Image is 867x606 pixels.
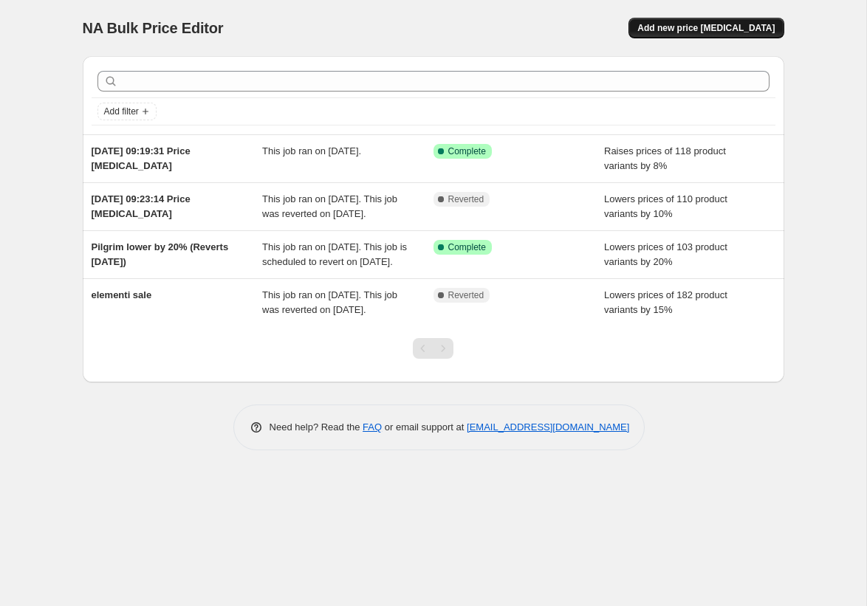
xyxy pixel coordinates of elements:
[262,145,361,156] span: This job ran on [DATE].
[262,241,407,267] span: This job ran on [DATE]. This job is scheduled to revert on [DATE].
[604,289,727,315] span: Lowers prices of 182 product variants by 15%
[262,193,397,219] span: This job ran on [DATE]. This job was reverted on [DATE].
[637,22,775,34] span: Add new price [MEDICAL_DATA]
[604,193,727,219] span: Lowers prices of 110 product variants by 10%
[92,193,191,219] span: [DATE] 09:23:14 Price [MEDICAL_DATA]
[413,338,453,359] nav: Pagination
[628,18,784,38] button: Add new price [MEDICAL_DATA]
[92,289,152,300] span: elementi sale
[448,193,484,205] span: Reverted
[363,421,382,433] a: FAQ
[104,106,139,117] span: Add filter
[448,241,486,253] span: Complete
[97,103,157,120] button: Add filter
[448,145,486,157] span: Complete
[92,241,229,267] span: Pilgrim lower by 20% (Reverts [DATE])
[604,145,726,171] span: Raises prices of 118 product variants by 8%
[448,289,484,301] span: Reverted
[382,421,467,433] span: or email support at
[467,421,629,433] a: [EMAIL_ADDRESS][DOMAIN_NAME]
[262,289,397,315] span: This job ran on [DATE]. This job was reverted on [DATE].
[604,241,727,267] span: Lowers prices of 103 product variants by 20%
[270,421,363,433] span: Need help? Read the
[83,20,224,36] span: NA Bulk Price Editor
[92,145,191,171] span: [DATE] 09:19:31 Price [MEDICAL_DATA]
